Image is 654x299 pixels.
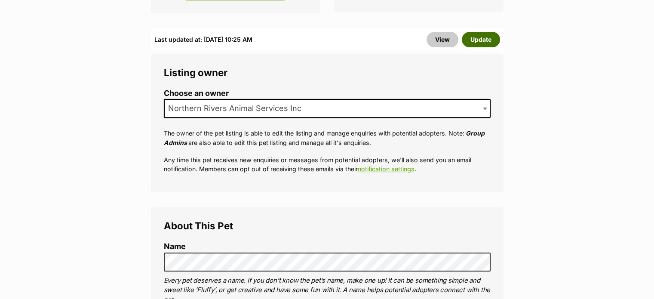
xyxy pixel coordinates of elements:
button: Update [462,32,500,47]
span: Northern Rivers Animal Services Inc [164,99,491,118]
div: Last updated at: [DATE] 10:25 AM [154,32,252,47]
span: About This Pet [164,220,233,231]
p: The owner of the pet listing is able to edit the listing and manage enquiries with potential adop... [164,129,491,147]
p: Any time this pet receives new enquiries or messages from potential adopters, we'll also send you... [164,155,491,174]
a: notification settings [358,165,415,173]
span: Listing owner [164,67,227,78]
em: Group Admins [164,129,485,146]
label: Choose an owner [164,89,491,98]
span: Northern Rivers Animal Services Inc [165,102,310,114]
label: Name [164,242,491,251]
a: View [427,32,458,47]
